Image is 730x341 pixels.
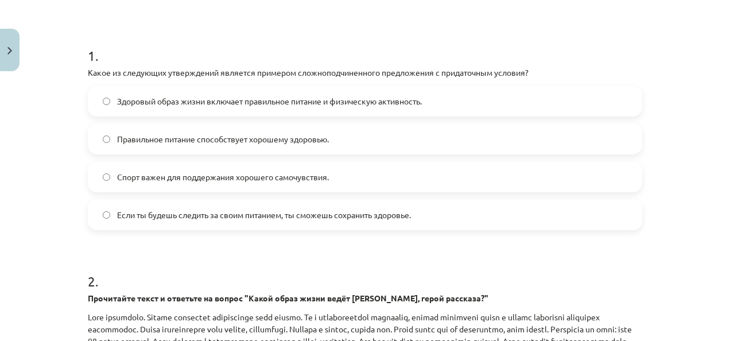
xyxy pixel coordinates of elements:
[88,28,642,63] h1: 1 .
[88,293,488,303] strong: Прочитайте текст и ответьте на вопрос "Какой образ жизни ведёт [PERSON_NAME], герой рассказа?"
[117,171,329,183] span: Спорт важен для поддержания хорошего самочувствия.
[103,98,110,105] input: Здоровый образ жизни включает правильное питание и физическую активность.
[103,211,110,219] input: Если ты будешь следить за своим питанием, ты сможешь сохранить здоровье.
[117,209,411,221] span: Если ты будешь следить за своим питанием, ты сможешь сохранить здоровье.
[88,67,642,79] p: Какое из следующих утверждений является примером сложноподчиненного предложения с придаточным усл...
[88,253,642,289] h1: 2 .
[7,47,12,55] img: icon-close-lesson-0947bae3869378f0d4975bcd49f059093ad1ed9edebbc8119c70593378902aed.svg
[117,95,422,107] span: Здоровый образ жизни включает правильное питание и физическую активность.
[117,133,329,145] span: Правильное питание способствует хорошему здоровью.
[103,173,110,181] input: Спорт важен для поддержания хорошего самочувствия.
[103,135,110,143] input: Правильное питание способствует хорошему здоровью.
